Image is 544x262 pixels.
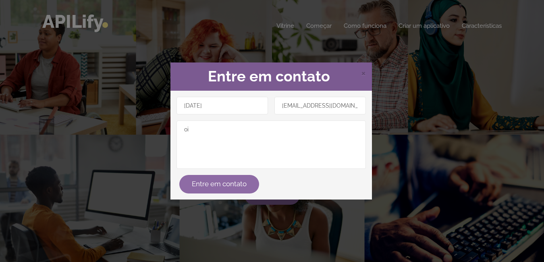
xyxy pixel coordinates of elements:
input: Email [274,97,366,114]
span: Fechar [361,68,366,78]
button: Entre em contato [179,175,259,193]
input: Nome [176,97,268,114]
h2: Entre em contato [176,69,366,85]
span: × [361,67,366,79]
